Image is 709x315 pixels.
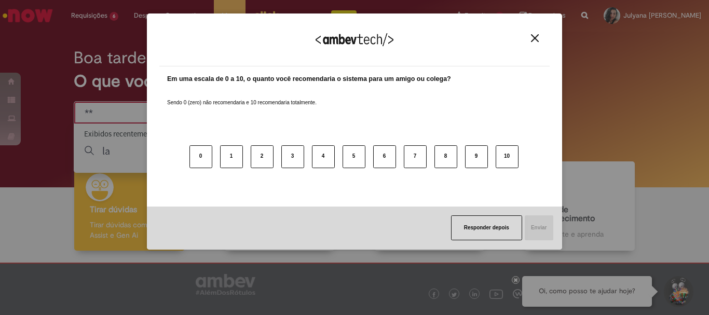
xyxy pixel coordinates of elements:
[343,145,365,168] button: 5
[312,145,335,168] button: 4
[373,145,396,168] button: 6
[281,145,304,168] button: 3
[531,34,539,42] img: Close
[434,145,457,168] button: 8
[251,145,274,168] button: 2
[528,34,542,43] button: Close
[451,215,522,240] button: Responder depois
[167,87,317,106] label: Sendo 0 (zero) não recomendaria e 10 recomendaria totalmente.
[167,74,451,84] label: Em uma escala de 0 a 10, o quanto você recomendaria o sistema para um amigo ou colega?
[220,145,243,168] button: 1
[465,145,488,168] button: 9
[189,145,212,168] button: 0
[404,145,427,168] button: 7
[316,33,393,46] img: Logo Ambevtech
[496,145,519,168] button: 10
